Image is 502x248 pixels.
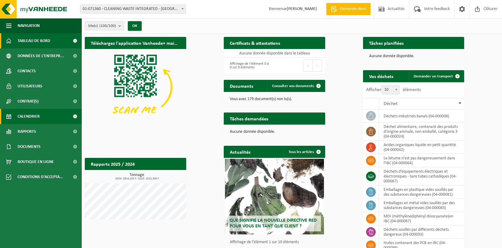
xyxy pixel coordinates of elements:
span: Contacts [18,64,36,79]
td: acides organiques liquide en petit quantité (04-000042) [379,141,464,154]
h3: Tonnage [88,173,186,180]
span: Calendrier [18,109,40,124]
h2: Documents [224,80,259,92]
span: Boutique en ligne [18,154,54,169]
a: Demande devis [326,3,371,15]
td: déchets industriels banals (04-000008) [379,109,464,122]
span: Tableau de bord [18,33,50,48]
h2: Certificats & attestations [224,37,286,49]
h2: Tâches demandées [224,113,274,124]
a: Tous les articles [284,146,325,158]
a: Consulter les rapports [134,170,186,182]
h2: Vos déchets [363,70,399,82]
count: (100/100) [99,24,116,28]
p: Affichage de l'élément 1 sur 10 éléments [230,240,322,244]
span: Utilisateurs [18,79,42,94]
span: Contrat(s) [18,94,38,109]
span: 2024: 2814,102 t - 2025: 1522,545 t [88,177,186,180]
a: Demander un transport [409,70,464,82]
span: 10 [382,86,399,94]
label: Afficher éléments [366,87,421,92]
td: déchet alimentaire, contenant des produits d'origine animale, non emballé, catégorie 3 (04-000024) [379,122,464,141]
td: Le bitume n'est pas dangereusement dans l'IBC (04-000064) [379,154,464,167]
td: Aucune donnée disponible dans le tableau [224,49,325,57]
button: Site(s)(100/100) [85,21,124,30]
p: Aucune donnée disponible. [230,130,319,134]
span: Site(s) [88,21,116,31]
p: Aucune donnée disponible. [369,54,458,58]
button: Previous [303,60,313,72]
span: Demande devis [339,6,368,12]
p: Vous avez 179 document(s) non lu(s). [230,97,319,101]
td: emballages en métal vides souillés par des substances dangereuses (04-000083) [379,199,464,212]
td: emballages en plastique vides souillés par des substances dangereuses (04-000081) [379,185,464,199]
span: Données de l'entrepr... [18,48,64,64]
button: Next [313,60,322,72]
button: OK [128,21,142,31]
a: Consulter vos documents [267,80,325,92]
h2: Tâches planifiées [363,37,410,49]
span: 01-071360 - CLEANING WASTE INTEGRATED - SAINT-GHISLAIN [80,5,186,14]
h2: Téléchargez l'application Vanheede+ maintenant! [85,37,186,49]
td: MDI (méthylènediphényl diisocyanate)en IBC (04-000087) [379,212,464,225]
span: Que signifie la nouvelle directive RED pour vous en tant que client ? [230,218,317,229]
a: Que signifie la nouvelle directive RED pour vous en tant que client ? [225,159,324,234]
strong: [PERSON_NAME] [287,7,317,11]
span: 01-071360 - CLEANING WASTE INTEGRATED - SAINT-GHISLAIN [80,5,186,13]
img: Download de VHEPlus App [85,49,186,125]
span: Conditions d'accepta... [18,169,63,184]
span: Déchet [384,101,398,106]
span: 10 [381,85,400,94]
span: Demander un transport [414,74,453,78]
td: déchets souillés par différents déchets dangereux (04-000093) [379,225,464,239]
div: Affichage de l'élément 0 à 0 sur 0 éléments [227,59,271,72]
span: Documents [18,139,41,154]
td: déchets d'équipements électriques et électroniques - Sans tubes cathodiques (04-000067) [379,167,464,185]
span: Navigation [18,18,40,33]
span: Consulter vos documents [272,84,314,88]
span: Rapports [18,124,36,139]
h2: Actualités [224,146,256,158]
h2: Rapports 2025 / 2024 [85,158,141,170]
